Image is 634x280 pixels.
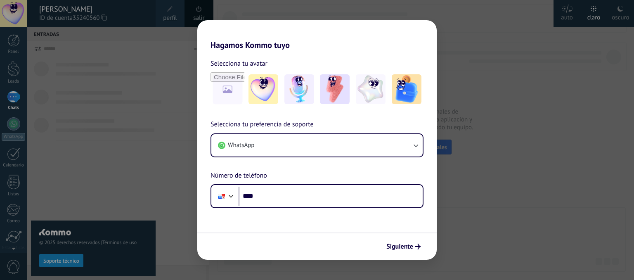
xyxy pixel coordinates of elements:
img: -2.jpeg [284,74,314,104]
span: WhatsApp [228,141,254,149]
button: Siguiente [383,240,424,254]
div: Panama: + 507 [214,187,229,205]
img: -4.jpeg [356,74,386,104]
h2: Hagamos Kommo tuyo [197,20,437,50]
img: -3.jpeg [320,74,350,104]
span: Selecciona tu preferencia de soporte [211,119,314,130]
img: -1.jpeg [248,74,278,104]
span: Siguiente [386,244,413,249]
span: Selecciona tu avatar [211,58,267,69]
button: WhatsApp [211,134,423,157]
span: Número de teléfono [211,171,267,181]
img: -5.jpeg [392,74,421,104]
